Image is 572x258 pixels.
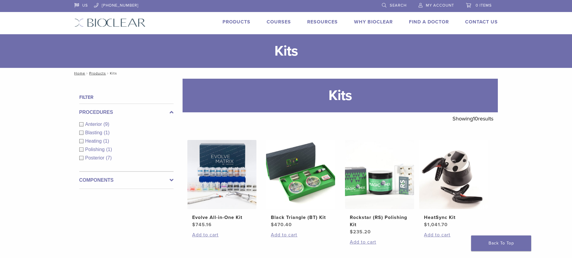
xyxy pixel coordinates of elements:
[390,3,407,8] span: Search
[426,3,454,8] span: My Account
[85,147,106,152] span: Polishing
[85,130,104,135] span: Blasting
[79,177,174,184] label: Components
[103,138,109,144] span: (1)
[419,140,489,228] a: HeatSync KitHeatSync Kit $1,041.70
[345,140,414,209] img: Rockstar (RS) Polishing Kit
[350,229,371,235] bdi: 235.20
[106,155,112,160] span: (7)
[104,122,110,127] span: (9)
[187,140,257,228] a: Evolve All-in-One KitEvolve All-in-One Kit $745.16
[79,94,174,101] h4: Filter
[271,222,274,228] span: $
[104,130,110,135] span: (1)
[424,231,483,238] a: Add to cart: “HeatSync Kit”
[187,140,256,209] img: Evolve All-in-One Kit
[266,140,335,209] img: Black Triangle (BT) Kit
[106,72,110,75] span: /
[192,222,212,228] bdi: 745.16
[350,238,409,246] a: Add to cart: “Rockstar (RS) Polishing Kit”
[473,115,478,122] span: 10
[424,222,427,228] span: $
[476,3,492,8] span: 0 items
[471,235,531,251] a: Back To Top
[350,214,409,228] h2: Rockstar (RS) Polishing Kit
[85,155,106,160] span: Posterior
[271,222,292,228] bdi: 470.40
[192,222,195,228] span: $
[424,222,448,228] bdi: 1,041.70
[85,138,103,144] span: Heating
[70,68,502,79] nav: Kits
[271,214,330,221] h2: Black Triangle (BT) Kit
[266,140,336,228] a: Black Triangle (BT) KitBlack Triangle (BT) Kit $470.40
[85,72,89,75] span: /
[183,79,498,112] h1: Kits
[222,19,250,25] a: Products
[89,71,106,75] a: Products
[354,19,393,25] a: Why Bioclear
[465,19,498,25] a: Contact Us
[452,112,493,125] p: Showing results
[307,19,338,25] a: Resources
[74,18,146,27] img: Bioclear
[192,231,252,238] a: Add to cart: “Evolve All-in-One Kit”
[409,19,449,25] a: Find A Doctor
[192,214,252,221] h2: Evolve All-in-One Kit
[345,140,415,235] a: Rockstar (RS) Polishing KitRockstar (RS) Polishing Kit $235.20
[85,122,104,127] span: Anterior
[72,71,85,75] a: Home
[419,140,488,209] img: HeatSync Kit
[106,147,112,152] span: (1)
[350,229,353,235] span: $
[267,19,291,25] a: Courses
[424,214,483,221] h2: HeatSync Kit
[79,109,174,116] label: Procedures
[271,231,330,238] a: Add to cart: “Black Triangle (BT) Kit”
